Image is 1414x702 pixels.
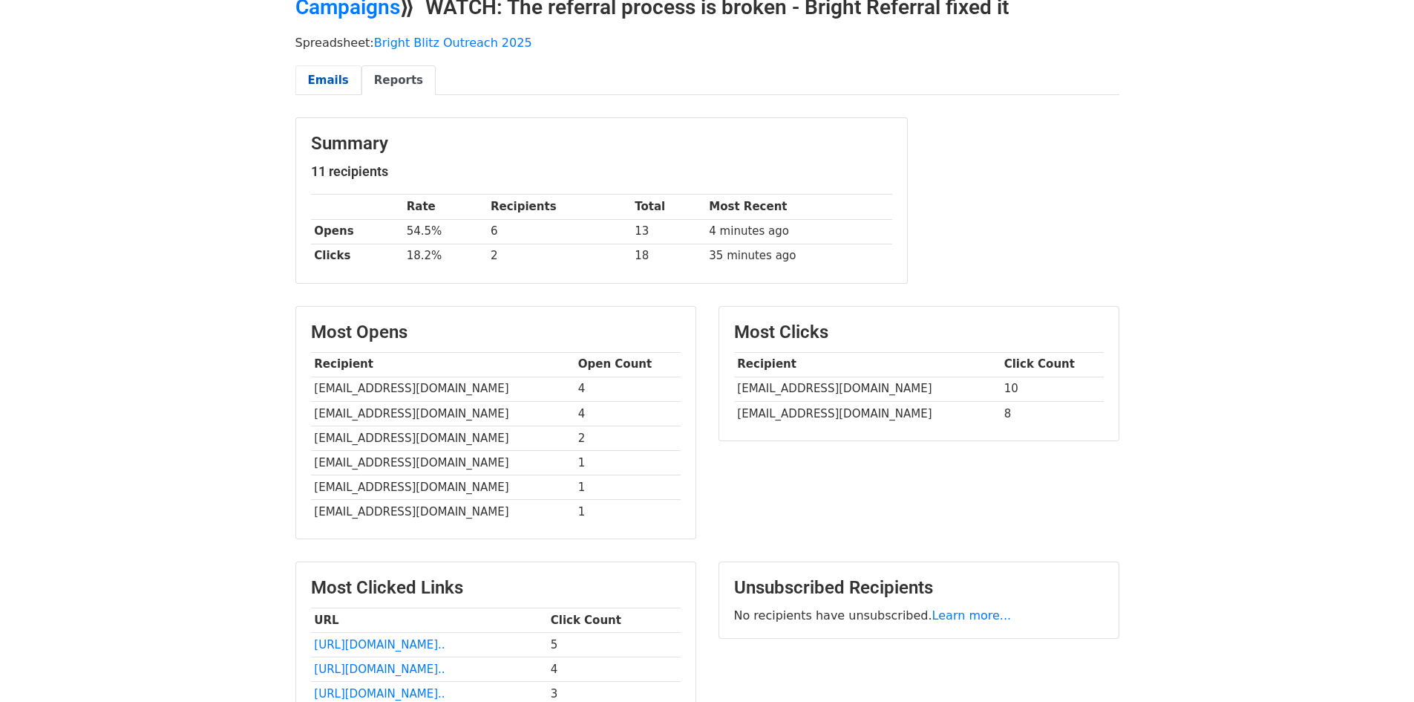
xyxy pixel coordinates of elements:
[1001,401,1104,426] td: 8
[734,577,1104,599] h3: Unsubscribed Recipients
[311,401,575,426] td: [EMAIL_ADDRESS][DOMAIN_NAME]
[631,195,705,219] th: Total
[1001,377,1104,401] td: 10
[575,352,681,377] th: Open Count
[734,401,1001,426] td: [EMAIL_ADDRESS][DOMAIN_NAME]
[575,377,681,401] td: 4
[311,500,575,524] td: [EMAIL_ADDRESS][DOMAIN_NAME]
[311,219,403,244] th: Opens
[295,35,1119,51] p: Spreadsheet:
[575,426,681,450] td: 2
[487,219,631,244] td: 6
[374,36,532,50] a: Bright Blitz Outreach 2025
[311,475,575,500] td: [EMAIL_ADDRESS][DOMAIN_NAME]
[403,244,487,268] td: 18.2%
[932,608,1012,623] a: Learn more...
[706,219,892,244] td: 4 minutes ago
[487,195,631,219] th: Recipients
[403,219,487,244] td: 54.5%
[706,244,892,268] td: 35 minutes ago
[487,244,631,268] td: 2
[1001,352,1104,377] th: Click Count
[295,65,361,96] a: Emails
[311,133,892,155] h3: Summary
[734,352,1001,377] th: Recipient
[311,608,547,633] th: URL
[314,638,445,651] a: [URL][DOMAIN_NAME]..
[734,322,1104,343] h3: Most Clicks
[311,322,681,343] h3: Most Opens
[311,426,575,450] td: [EMAIL_ADDRESS][DOMAIN_NAME]
[403,195,487,219] th: Rate
[361,65,436,96] a: Reports
[575,401,681,426] td: 4
[631,244,705,268] td: 18
[311,244,403,268] th: Clicks
[311,163,892,180] h5: 11 recipients
[311,577,681,599] h3: Most Clicked Links
[734,608,1104,623] p: No recipients have unsubscribed.
[631,219,705,244] td: 13
[311,377,575,401] td: [EMAIL_ADDRESS][DOMAIN_NAME]
[547,608,681,633] th: Click Count
[547,633,681,657] td: 5
[311,352,575,377] th: Recipient
[706,195,892,219] th: Most Recent
[314,687,445,701] a: [URL][DOMAIN_NAME]..
[1340,631,1414,702] iframe: Chat Widget
[575,475,681,500] td: 1
[575,450,681,475] td: 1
[314,663,445,676] a: [URL][DOMAIN_NAME]..
[734,377,1001,401] td: [EMAIL_ADDRESS][DOMAIN_NAME]
[547,657,681,682] td: 4
[311,450,575,475] td: [EMAIL_ADDRESS][DOMAIN_NAME]
[575,500,681,524] td: 1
